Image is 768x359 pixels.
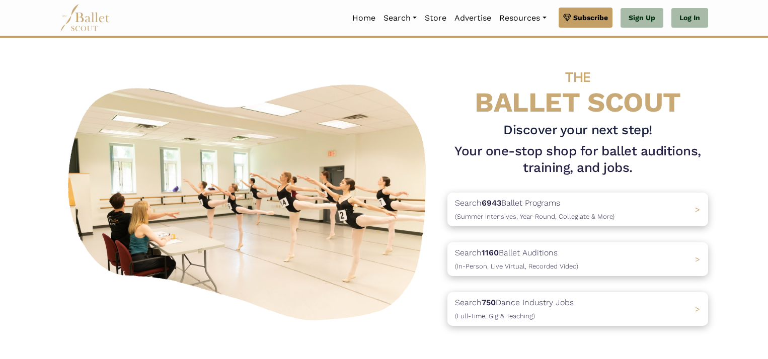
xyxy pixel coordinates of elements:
a: Resources [495,8,550,29]
b: 750 [482,298,496,307]
h3: Discover your next step! [447,122,708,139]
a: Store [421,8,450,29]
a: Home [348,8,379,29]
a: Subscribe [559,8,612,28]
img: A group of ballerinas talking to each other in a ballet studio [60,73,439,326]
a: Search [379,8,421,29]
span: THE [565,69,590,85]
a: Log In [671,8,708,28]
p: Search Ballet Programs [455,197,615,222]
span: (In-Person, Live Virtual, Recorded Video) [455,262,578,270]
a: Sign Up [621,8,663,28]
h1: Your one-stop shop for ballet auditions, training, and jobs. [447,143,708,177]
span: > [695,205,700,214]
a: Search6943Ballet Programs(Summer Intensives, Year-Round, Collegiate & More)> [447,193,708,226]
span: > [695,304,700,314]
p: Search Ballet Auditions [455,246,578,272]
a: Advertise [450,8,495,29]
b: 1160 [482,248,499,257]
span: (Summer Intensives, Year-Round, Collegiate & More) [455,213,615,220]
b: 6943 [482,198,501,208]
p: Search Dance Industry Jobs [455,296,574,322]
a: Search750Dance Industry Jobs(Full-Time, Gig & Teaching) > [447,292,708,326]
span: Subscribe [573,12,608,23]
h4: BALLET SCOUT [447,58,708,118]
a: Search1160Ballet Auditions(In-Person, Live Virtual, Recorded Video) > [447,242,708,276]
span: (Full-Time, Gig & Teaching) [455,312,535,320]
span: > [695,254,700,264]
img: gem.svg [563,12,571,23]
